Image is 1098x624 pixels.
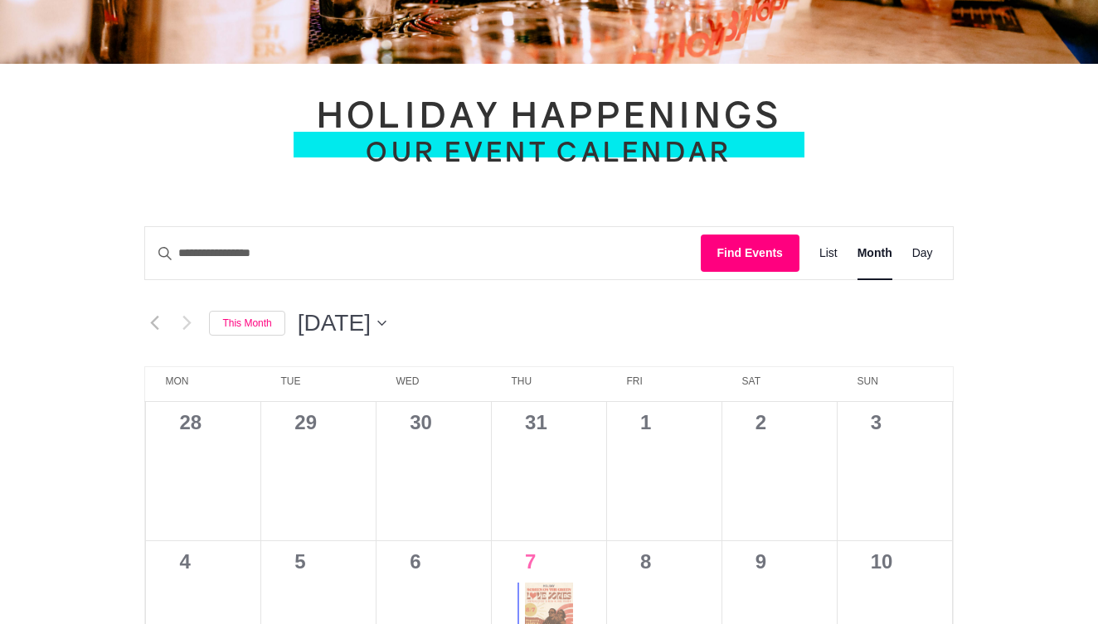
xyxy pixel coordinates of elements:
time: 8 [640,550,651,573]
button: Next month [177,313,197,333]
a: This Month [209,311,284,336]
a: Display Events in List View [819,227,838,279]
a: 7th August [525,550,536,573]
a: Previous month [144,313,164,333]
time: 6 [410,550,420,573]
time: 4 [179,550,190,573]
time: 29 [294,411,317,433]
input: Enter Keyword. Search for events by Keyword. [145,227,700,279]
a: Display Events in Month View [858,227,892,279]
time: 2 [755,411,766,433]
a: Display Events in Day View [912,227,933,279]
h1: Holiday Happenings [317,97,781,140]
span: Day [912,244,933,263]
span: List [819,244,838,263]
button: Find Events [701,235,799,272]
time: 1 [640,411,651,433]
span: Month [858,244,892,263]
time: 28 [179,411,202,433]
time: 30 [410,411,432,433]
button: [DATE] [298,307,386,340]
time: 5 [294,550,305,573]
time: 31 [525,411,547,433]
time: 9 [755,550,766,573]
span: [DATE] [298,307,371,340]
time: 3 [871,411,882,433]
span: Our Event Calendar [366,136,731,167]
time: 10 [871,550,893,573]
